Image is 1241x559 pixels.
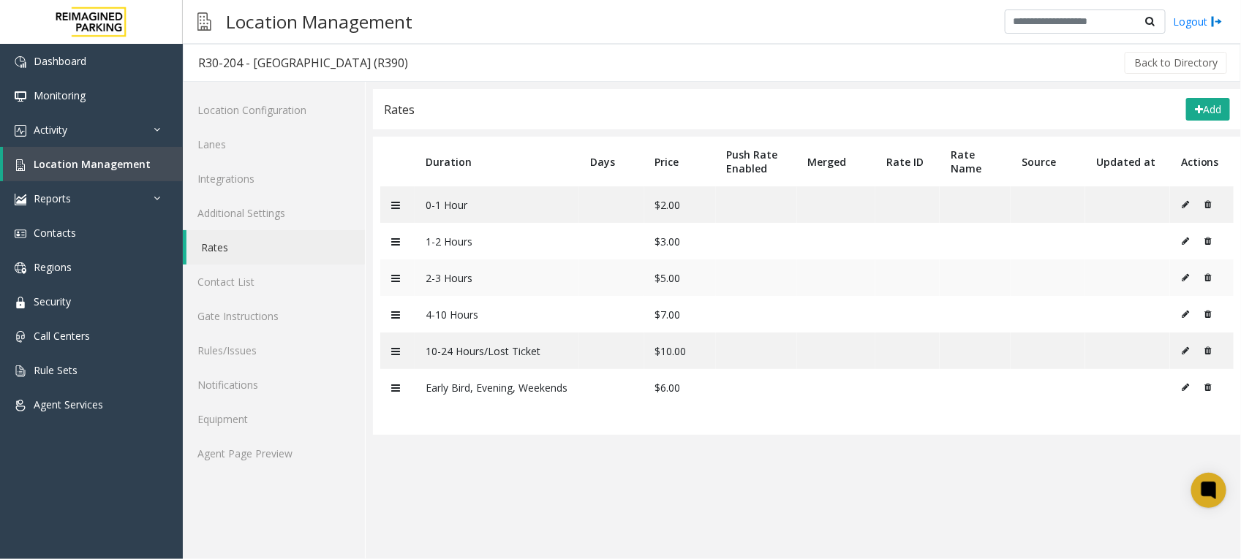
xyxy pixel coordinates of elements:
[644,332,716,369] td: $10.00
[183,93,365,127] a: Location Configuration
[579,137,644,186] th: Days
[415,296,579,332] td: 4-10 Hours
[644,369,716,406] td: $6.00
[219,4,420,39] h3: Location Management
[183,299,365,333] a: Gate Instructions
[183,265,365,299] a: Contact List
[716,137,797,186] th: Push Rate Enabled
[15,228,26,240] img: 'icon'
[34,88,86,102] span: Monitoring
[34,123,67,137] span: Activity
[644,186,716,223] td: $2.00
[183,333,365,368] a: Rules/Issues
[1173,14,1223,29] a: Logout
[15,297,26,308] img: 'icon'
[415,332,579,369] td: 10-24 Hours/Lost Ticket
[415,137,579,186] th: Duration
[644,296,716,332] td: $7.00
[183,127,365,161] a: Lanes
[875,137,940,186] th: Rate ID
[1011,137,1085,186] th: Source
[1125,52,1227,74] button: Back to Directory
[415,259,579,296] td: 2-3 Hours
[15,125,26,137] img: 'icon'
[183,402,365,436] a: Equipment
[183,161,365,196] a: Integrations
[186,230,365,265] a: Rates
[183,368,365,402] a: Notifications
[15,262,26,274] img: 'icon'
[34,54,86,68] span: Dashboard
[644,137,716,186] th: Price
[1085,137,1170,186] th: Updated at
[15,56,26,68] img: 'icon'
[34,398,103,411] span: Agent Services
[34,363,78,377] span: Rule Sets
[15,365,26,377] img: 'icon'
[34,226,76,240] span: Contacts
[197,4,211,39] img: pageIcon
[3,147,183,181] a: Location Management
[198,53,408,72] div: R30-204 - [GEOGRAPHIC_DATA] (R390)
[644,259,716,296] td: $5.00
[415,186,579,223] td: 0-1 Hour
[1170,137,1234,186] th: Actions
[1211,14,1223,29] img: logout
[34,191,71,205] span: Reports
[15,331,26,343] img: 'icon'
[15,194,26,205] img: 'icon'
[15,159,26,171] img: 'icon'
[15,91,26,102] img: 'icon'
[1186,98,1230,121] button: Add
[940,137,1011,186] th: Rate Name
[797,137,876,186] th: Merged
[34,260,72,274] span: Regions
[183,196,365,230] a: Additional Settings
[34,329,90,343] span: Call Centers
[384,100,415,119] div: Rates
[34,294,71,308] span: Security
[415,369,579,406] td: Early Bird, Evening, Weekends
[15,400,26,411] img: 'icon'
[644,223,716,259] td: $3.00
[415,223,579,259] td: 1-2 Hours
[183,436,365,471] a: Agent Page Preview
[34,157,151,171] span: Location Management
